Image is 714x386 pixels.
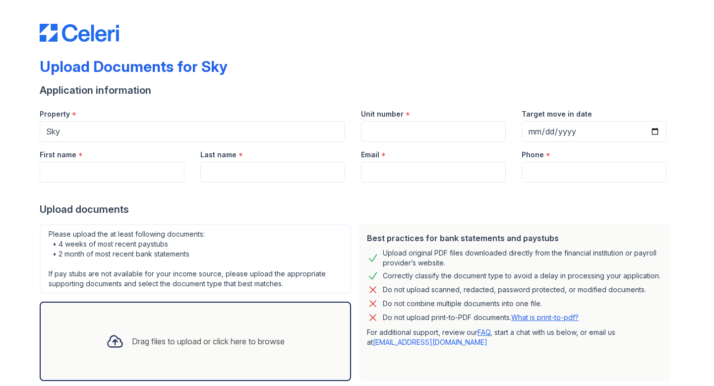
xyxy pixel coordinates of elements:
[40,83,674,97] div: Application information
[522,150,544,160] label: Phone
[383,270,660,282] div: Correctly classify the document type to avoid a delay in processing your application.
[40,202,674,216] div: Upload documents
[367,232,662,244] div: Best practices for bank statements and paystubs
[373,338,487,346] a: [EMAIL_ADDRESS][DOMAIN_NAME]
[383,284,646,296] div: Do not upload scanned, redacted, password protected, or modified documents.
[511,313,579,322] a: What is print-to-pdf?
[361,109,404,119] label: Unit number
[40,24,119,42] img: CE_Logo_Blue-a8612792a0a2168367f1c8372b55b34899dd931a85d93a1a3d3e32e68fde9ad4.png
[132,335,285,347] div: Drag files to upload or click here to browse
[522,109,592,119] label: Target move in date
[672,346,704,376] iframe: chat widget
[361,150,379,160] label: Email
[383,248,662,268] div: Upload original PDF files downloaded directly from the financial institution or payroll provider’...
[40,58,228,75] div: Upload Documents for Sky
[383,313,579,322] p: Do not upload print-to-PDF documents.
[40,224,351,294] div: Please upload the at least following documents: • 4 weeks of most recent paystubs • 2 month of mo...
[367,327,662,347] p: For additional support, review our , start a chat with us below, or email us at
[40,150,76,160] label: First name
[40,109,70,119] label: Property
[200,150,237,160] label: Last name
[383,298,542,310] div: Do not combine multiple documents into one file.
[477,328,490,336] a: FAQ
